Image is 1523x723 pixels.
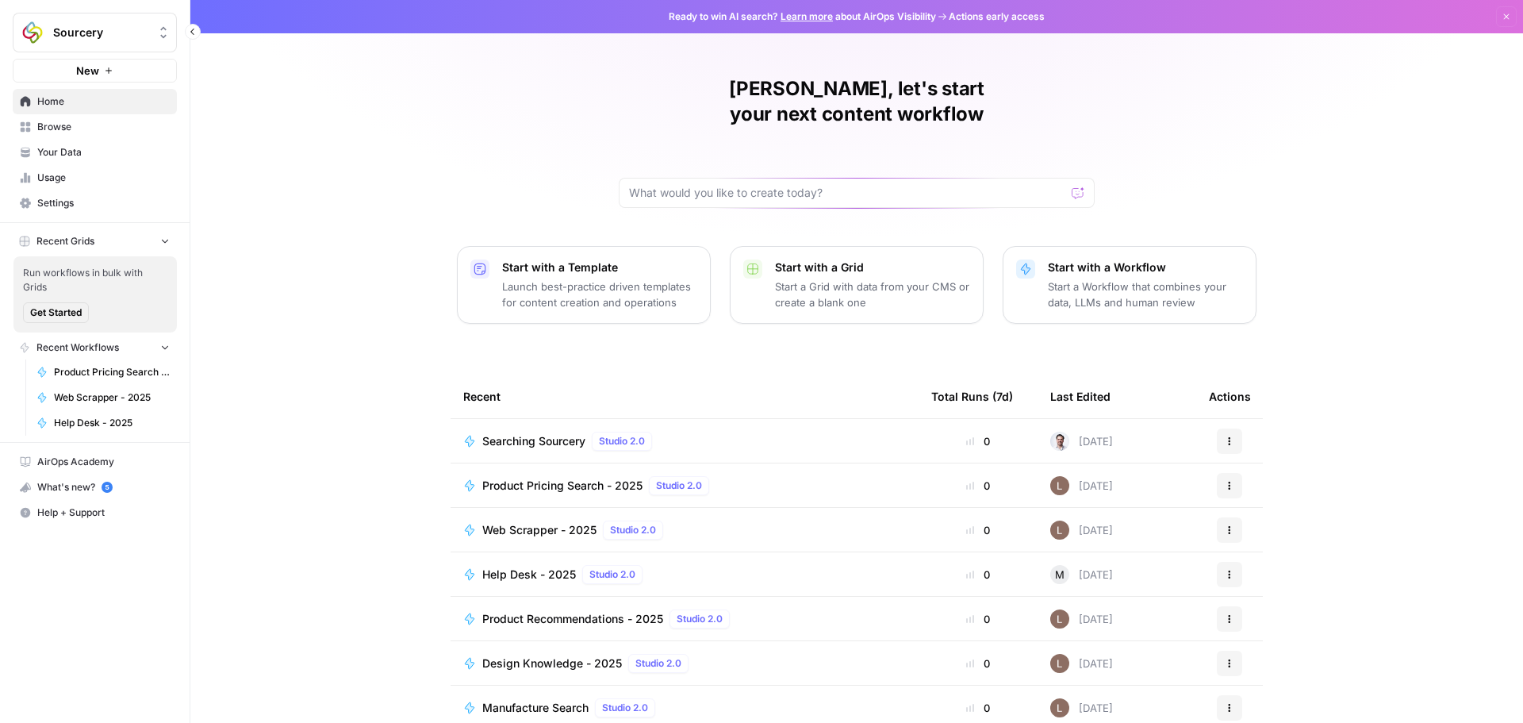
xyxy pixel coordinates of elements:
[463,375,906,418] div: Recent
[1050,610,1113,629] div: [DATE]
[13,449,177,475] a: AirOps Academy
[1050,565,1113,584] div: [DATE]
[36,340,119,355] span: Recent Workflows
[1055,567,1065,583] span: M
[931,522,1025,538] div: 0
[931,375,1013,418] div: Total Runs (7d)
[13,336,177,360] button: Recent Workflows
[37,120,170,134] span: Browse
[76,63,99,79] span: New
[656,479,702,493] span: Studio 2.0
[23,302,89,323] button: Get Started
[949,10,1045,24] span: Actions early access
[105,483,109,491] text: 5
[13,229,177,253] button: Recent Grids
[37,455,170,469] span: AirOps Academy
[589,567,635,582] span: Studio 2.0
[931,433,1025,449] div: 0
[931,478,1025,494] div: 0
[463,476,906,495] a: Product Pricing Search - 2025Studio 2.0
[13,114,177,140] a: Browse
[13,500,177,525] button: Help + Support
[602,701,648,715] span: Studio 2.0
[669,10,936,24] span: Ready to win AI search? about AirOps Visibility
[29,410,177,436] a: Help Desk - 2025
[1050,521,1113,540] div: [DATE]
[54,390,170,405] span: Web Scrapper - 2025
[1050,432,1069,451] img: tsy0nqsrwk6cqwc9o50owut2ti0l
[36,234,94,248] span: Recent Grids
[1048,279,1243,310] p: Start a Workflow that combines your data, LLMs and human review
[13,140,177,165] a: Your Data
[1050,476,1113,495] div: [DATE]
[1050,654,1113,673] div: [DATE]
[482,433,585,449] span: Searching Sourcery
[1050,610,1069,629] img: muu6utue8gv7desilo8ikjhuo4fq
[1048,260,1243,275] p: Start with a Workflow
[619,76,1095,127] h1: [PERSON_NAME], let's start your next content workflow
[13,13,177,52] button: Workspace: Sourcery
[482,700,589,716] span: Manufacture Search
[1209,375,1251,418] div: Actions
[482,478,643,494] span: Product Pricing Search - 2025
[13,190,177,216] a: Settings
[37,196,170,210] span: Settings
[1050,698,1069,717] img: muu6utue8gv7desilo8ikjhuo4fq
[30,306,82,320] span: Get Started
[1003,246,1256,324] button: Start with a WorkflowStart a Workflow that combines your data, LLMs and human review
[775,260,970,275] p: Start with a Grid
[482,656,622,671] span: Design Knowledge - 2025
[931,567,1025,583] div: 0
[102,482,113,493] a: 5
[1050,432,1113,451] div: [DATE]
[37,171,170,185] span: Usage
[931,700,1025,716] div: 0
[502,279,697,310] p: Launch best-practice driven templates for content creation and operations
[635,656,681,671] span: Studio 2.0
[13,165,177,190] a: Usage
[54,365,170,379] span: Product Pricing Search - 2025
[931,656,1025,671] div: 0
[29,360,177,385] a: Product Pricing Search - 2025
[931,611,1025,627] div: 0
[781,10,833,22] a: Learn more
[1050,375,1111,418] div: Last Edited
[775,279,970,310] p: Start a Grid with data from your CMS or create a blank one
[629,185,1065,201] input: What would you like to create today?
[13,475,177,500] button: What's new? 5
[13,89,177,114] a: Home
[463,565,906,584] a: Help Desk - 2025Studio 2.0
[13,59,177,83] button: New
[482,567,576,583] span: Help Desk - 2025
[37,145,170,160] span: Your Data
[463,432,906,451] a: Searching SourceryStudio 2.0
[18,18,47,47] img: Sourcery Logo
[13,475,176,499] div: What's new?
[1050,698,1113,717] div: [DATE]
[23,266,167,294] span: Run workflows in bulk with Grids
[482,611,663,627] span: Product Recommendations - 2025
[37,94,170,109] span: Home
[610,523,656,537] span: Studio 2.0
[463,654,906,673] a: Design Knowledge - 2025Studio 2.0
[457,246,711,324] button: Start with a TemplateLaunch best-practice driven templates for content creation and operations
[37,506,170,520] span: Help + Support
[463,521,906,540] a: Web Scrapper - 2025Studio 2.0
[482,522,597,538] span: Web Scrapper - 2025
[677,612,723,626] span: Studio 2.0
[730,246,984,324] button: Start with a GridStart a Grid with data from your CMS or create a blank one
[1050,476,1069,495] img: muu6utue8gv7desilo8ikjhuo4fq
[1050,654,1069,673] img: muu6utue8gv7desilo8ikjhuo4fq
[599,434,645,448] span: Studio 2.0
[463,610,906,629] a: Product Recommendations - 2025Studio 2.0
[54,416,170,430] span: Help Desk - 2025
[53,25,149,40] span: Sourcery
[29,385,177,410] a: Web Scrapper - 2025
[1050,521,1069,540] img: muu6utue8gv7desilo8ikjhuo4fq
[502,260,697,275] p: Start with a Template
[463,698,906,717] a: Manufacture SearchStudio 2.0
